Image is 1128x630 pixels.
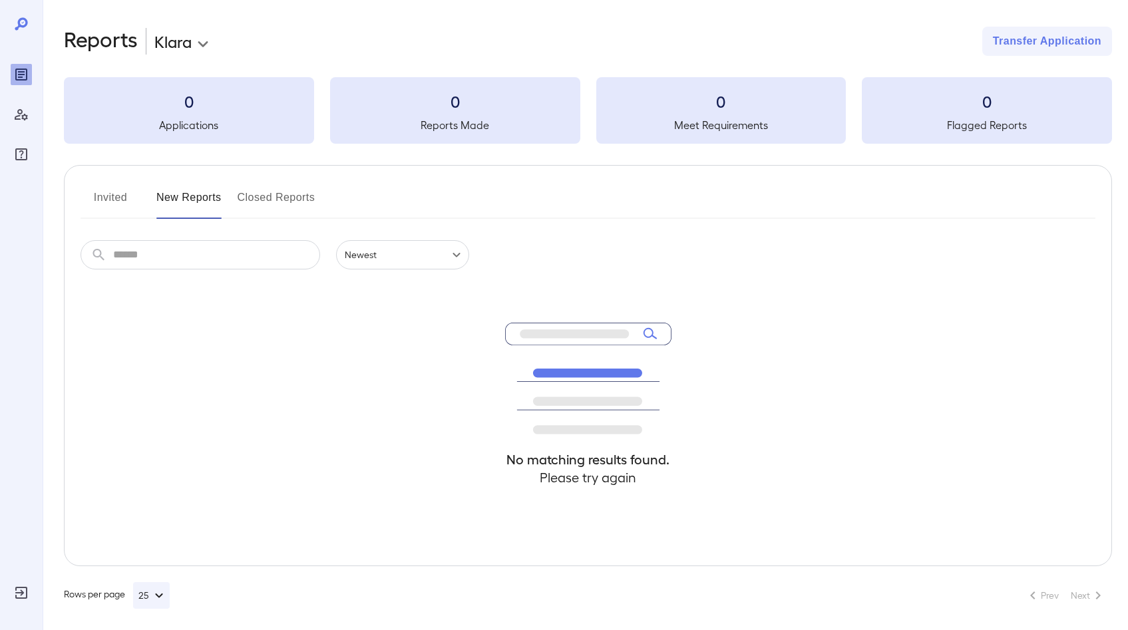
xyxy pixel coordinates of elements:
h3: 0 [64,90,314,112]
button: Transfer Application [982,27,1112,56]
div: Rows per page [64,582,170,609]
h2: Reports [64,27,138,56]
h3: 0 [596,90,846,112]
h5: Flagged Reports [862,117,1112,133]
p: Klara [154,31,192,52]
h5: Reports Made [330,117,580,133]
nav: pagination navigation [1019,585,1112,606]
h5: Meet Requirements [596,117,846,133]
button: Closed Reports [238,187,315,219]
div: FAQ [11,144,32,165]
button: New Reports [156,187,222,219]
h5: Applications [64,117,314,133]
div: Log Out [11,582,32,603]
div: Reports [11,64,32,85]
div: Manage Users [11,104,32,125]
h4: No matching results found. [505,450,671,468]
h4: Please try again [505,468,671,486]
h3: 0 [862,90,1112,112]
div: Newest [336,240,469,269]
button: Invited [81,187,140,219]
summary: 0Applications0Reports Made0Meet Requirements0Flagged Reports [64,77,1112,144]
button: 25 [133,582,170,609]
h3: 0 [330,90,580,112]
